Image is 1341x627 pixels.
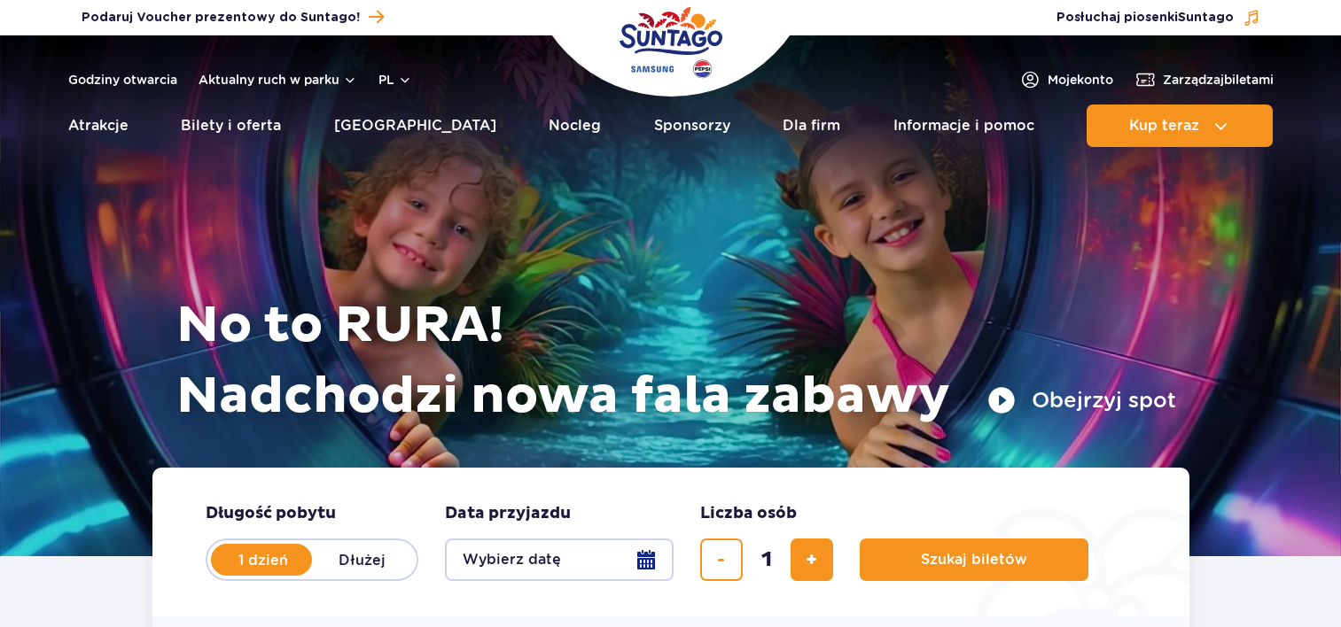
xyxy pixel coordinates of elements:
[181,104,281,147] a: Bilety i oferta
[1019,69,1113,90] a: Mojekonto
[783,104,840,147] a: Dla firm
[199,73,357,87] button: Aktualny ruch w parku
[1178,12,1234,24] span: Suntago
[745,538,788,581] input: liczba biletów
[334,104,496,147] a: [GEOGRAPHIC_DATA]
[654,104,730,147] a: Sponsorzy
[791,538,833,581] button: dodaj bilet
[700,538,743,581] button: usuń bilet
[152,468,1189,616] form: Planowanie wizyty w Park of Poland
[987,386,1176,414] button: Obejrzyj spot
[1056,9,1260,27] button: Posłuchaj piosenkiSuntago
[176,290,1176,432] h1: No to RURA! Nadchodzi nowa fala zabawy
[921,552,1027,568] span: Szukaj biletów
[213,541,314,578] label: 1 dzień
[445,503,571,524] span: Data przyjazdu
[1134,69,1274,90] a: Zarządzajbiletami
[1163,71,1274,89] span: Zarządzaj biletami
[1087,104,1273,147] button: Kup teraz
[700,503,797,524] span: Liczba osób
[549,104,601,147] a: Nocleg
[860,538,1088,581] button: Szukaj biletów
[1056,9,1234,27] span: Posłuchaj piosenki
[82,5,384,29] a: Podaruj Voucher prezentowy do Suntago!
[1129,118,1199,134] span: Kup teraz
[68,104,129,147] a: Atrakcje
[445,538,674,581] button: Wybierz datę
[68,71,177,89] a: Godziny otwarcia
[378,71,412,89] button: pl
[893,104,1034,147] a: Informacje i pomoc
[82,9,360,27] span: Podaruj Voucher prezentowy do Suntago!
[1048,71,1113,89] span: Moje konto
[312,541,413,578] label: Dłużej
[206,503,336,524] span: Długość pobytu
